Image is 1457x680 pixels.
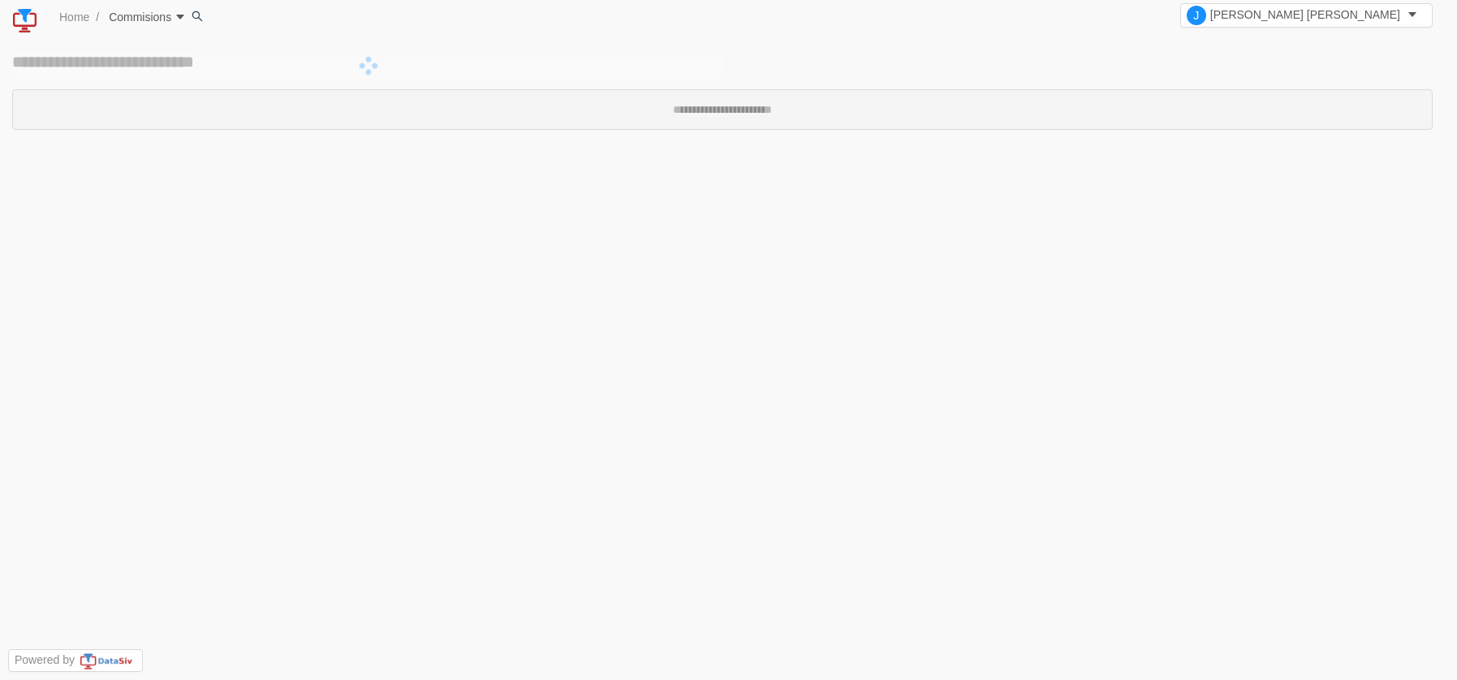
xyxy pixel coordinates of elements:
[175,11,186,23] i: icon: caret-down
[8,649,143,672] button: Powered bylogo
[106,11,171,24] span: Commisions
[1180,3,1433,28] button: J[PERSON_NAME] [PERSON_NAME]
[13,9,37,33] img: logo
[192,11,203,22] i: icon: search
[59,11,89,24] span: Home
[79,653,136,669] img: logo
[96,11,99,24] span: /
